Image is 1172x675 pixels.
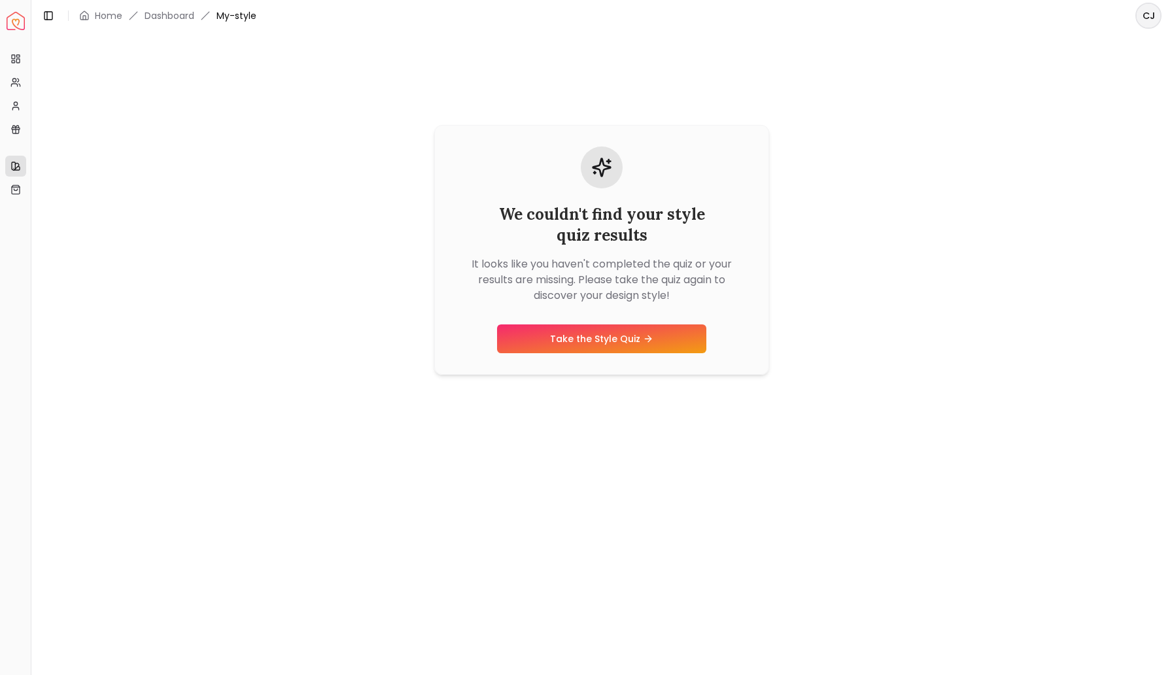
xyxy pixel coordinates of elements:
a: Take the Style Quiz [497,324,706,353]
span: CJ [1137,4,1160,27]
span: My-style [216,9,256,22]
h2: We couldn't find your style quiz results [456,204,748,246]
a: Dashboard [145,9,194,22]
button: CJ [1135,3,1162,29]
p: It looks like you haven't completed the quiz or your results are missing. Please take the quiz ag... [456,256,748,303]
a: Spacejoy [7,12,25,30]
nav: breadcrumb [79,9,256,22]
a: Home [95,9,122,22]
img: Spacejoy Logo [7,12,25,30]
